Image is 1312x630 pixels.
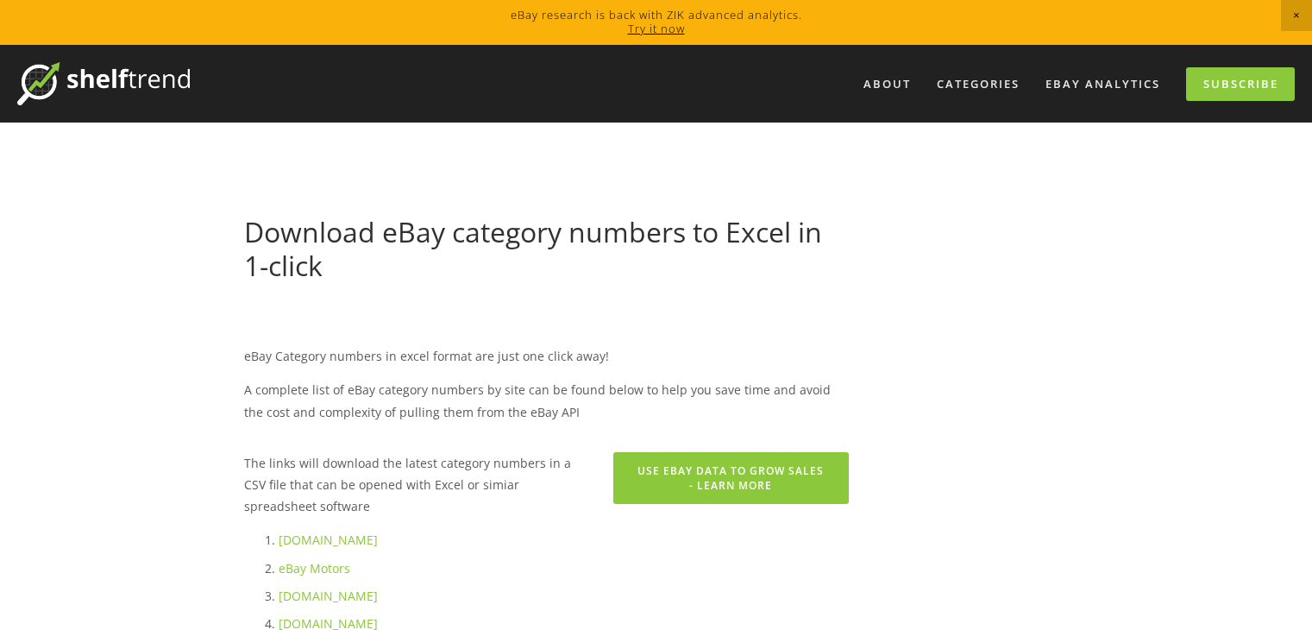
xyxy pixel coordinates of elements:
[244,213,822,283] a: Download eBay category numbers to Excel in 1-click
[279,532,378,548] a: [DOMAIN_NAME]
[244,295,302,312] a: Education
[1034,70,1171,98] a: eBay Analytics
[613,452,848,504] a: Use eBay Data to Grow Sales - Learn More
[279,588,378,604] a: [DOMAIN_NAME]
[244,345,849,367] p: eBay Category numbers in excel format are just one click away!
[279,560,350,576] a: eBay Motors
[926,70,1031,98] div: Categories
[628,21,685,36] a: Try it now
[17,62,190,105] img: ShelfTrend
[244,379,849,422] p: A complete list of eBay category numbers by site can be found below to help you save time and avo...
[1186,67,1295,101] a: Subscribe
[244,452,849,518] p: The links will download the latest category numbers in a CSV file that can be opened with Excel o...
[852,70,922,98] a: About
